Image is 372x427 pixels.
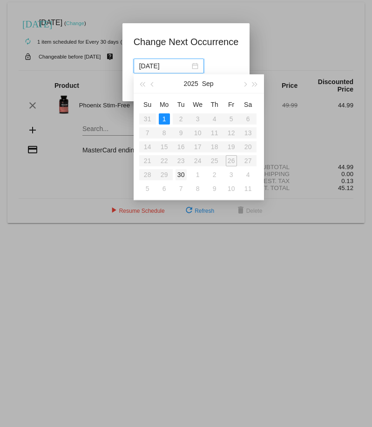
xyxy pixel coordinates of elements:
[139,97,156,112] th: Sun
[206,168,223,182] td: 10/2/2025
[134,34,239,49] h1: Change Next Occurrence
[206,97,223,112] th: Thu
[223,182,240,196] td: 10/10/2025
[139,61,190,71] input: Select date
[184,74,198,93] button: 2025
[240,168,257,182] td: 10/4/2025
[243,183,254,194] div: 11
[173,182,189,196] td: 10/7/2025
[250,74,260,93] button: Next year (Control + right)
[192,183,203,194] div: 8
[240,97,257,112] th: Sat
[209,183,220,194] div: 9
[223,168,240,182] td: 10/3/2025
[189,168,206,182] td: 10/1/2025
[239,74,250,93] button: Next month (PageDown)
[159,183,170,194] div: 6
[189,182,206,196] td: 10/8/2025
[243,169,254,180] div: 4
[139,182,156,196] td: 10/5/2025
[202,74,214,93] button: Sep
[226,183,237,194] div: 10
[192,169,203,180] div: 1
[142,183,153,194] div: 5
[148,74,158,93] button: Previous month (PageUp)
[223,97,240,112] th: Fri
[173,168,189,182] td: 9/30/2025
[189,97,206,112] th: Wed
[226,169,237,180] div: 3
[176,169,187,180] div: 30
[156,112,173,126] td: 9/1/2025
[137,74,148,93] button: Last year (Control + left)
[159,113,170,125] div: 1
[176,183,187,194] div: 7
[209,169,220,180] div: 2
[240,182,257,196] td: 10/11/2025
[206,182,223,196] td: 10/9/2025
[173,97,189,112] th: Tue
[156,97,173,112] th: Mon
[156,182,173,196] td: 10/6/2025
